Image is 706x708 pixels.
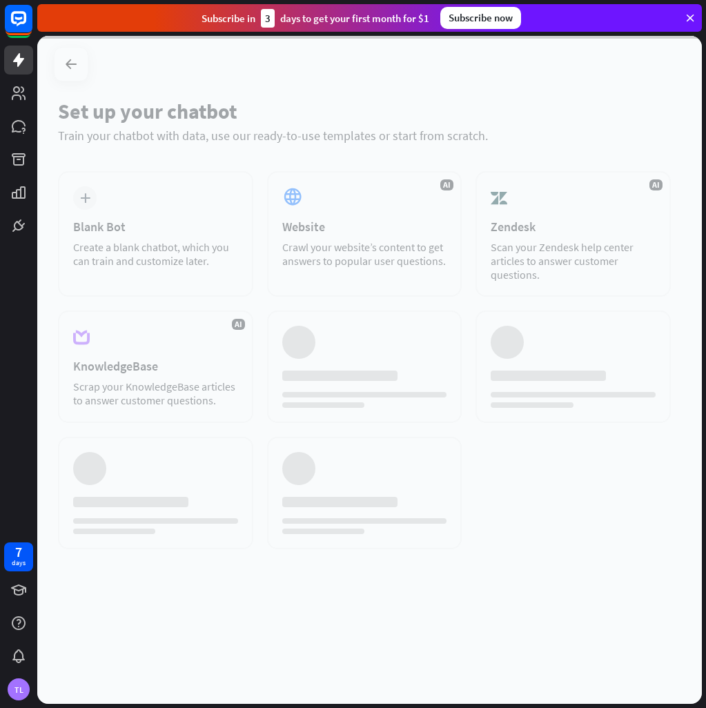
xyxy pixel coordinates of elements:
[261,9,275,28] div: 3
[202,9,429,28] div: Subscribe in days to get your first month for $1
[8,678,30,700] div: TL
[15,546,22,558] div: 7
[12,558,26,568] div: days
[4,542,33,571] a: 7 days
[440,7,521,29] div: Subscribe now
